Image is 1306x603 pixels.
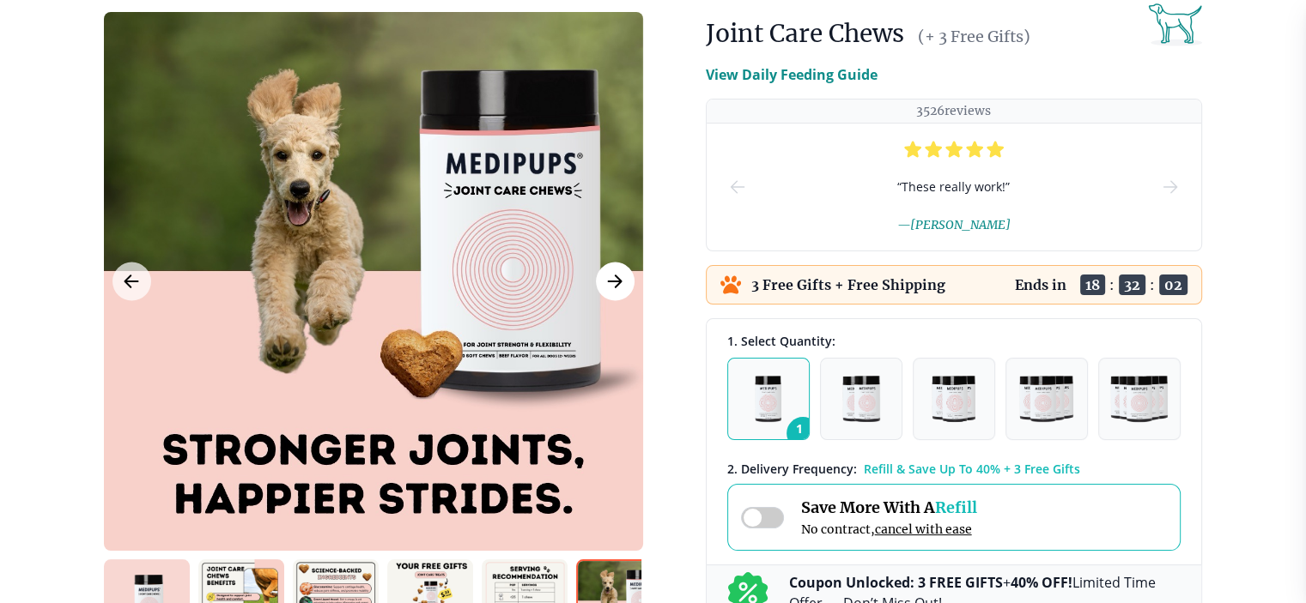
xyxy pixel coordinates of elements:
[751,276,945,293] p: 3 Free Gifts + Free Shipping
[801,522,977,537] span: No contract,
[1011,573,1072,592] b: 40% OFF!
[706,64,878,85] p: View Daily Feeding Guide
[789,573,1003,592] b: Coupon Unlocked: 3 FREE GIFTS
[727,333,1181,349] div: 1. Select Quantity:
[1119,274,1145,295] span: 32
[727,358,810,440] button: 1
[727,461,857,477] span: 2 . Delivery Frequency:
[1080,274,1105,295] span: 18
[801,497,977,517] span: Save More With A
[1150,276,1155,293] span: :
[1109,276,1115,293] span: :
[1110,376,1167,422] img: Pack of 5 - Natural Dog Supplements
[897,178,1010,196] span: “ These really work! ”
[935,497,977,517] span: Refill
[1159,274,1188,295] span: 02
[1015,276,1066,293] p: Ends in
[727,124,748,250] button: prev-slide
[842,376,880,422] img: Pack of 2 - Natural Dog Supplements
[916,103,991,119] p: 3526 reviews
[596,262,635,301] button: Next Image
[1019,376,1072,422] img: Pack of 4 - Natural Dog Supplements
[897,217,1011,232] span: — [PERSON_NAME]
[918,27,1030,46] span: (+ 3 Free Gifts)
[787,417,819,449] span: 1
[706,18,904,49] h1: Joint Care Chews
[755,376,781,422] img: Pack of 1 - Natural Dog Supplements
[1160,124,1181,250] button: next-slide
[864,461,1080,477] span: Refill & Save Up To 40% + 3 Free Gifts
[932,376,976,422] img: Pack of 3 - Natural Dog Supplements
[112,262,151,301] button: Previous Image
[875,522,972,537] span: cancel with ease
